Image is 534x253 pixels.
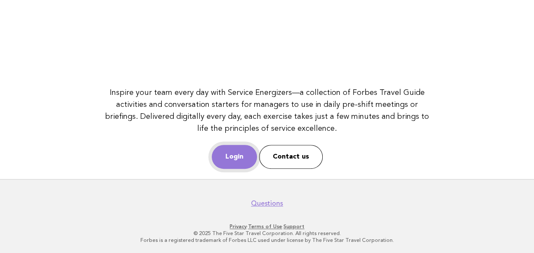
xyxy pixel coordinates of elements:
[259,145,323,169] a: Contact us
[212,145,257,169] a: Login
[283,224,304,229] a: Support
[12,230,522,237] p: © 2025 The Five Star Travel Corporation. All rights reserved.
[12,237,522,244] p: Forbes is a registered trademark of Forbes LLC used under license by The Five Star Travel Corpora...
[251,199,283,208] a: Questions
[230,224,247,229] a: Privacy
[248,224,282,229] a: Terms of Use
[105,87,430,135] p: Inspire your team every day with Service Energizers—a collection of Forbes Travel Guide activitie...
[12,223,522,230] p: · ·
